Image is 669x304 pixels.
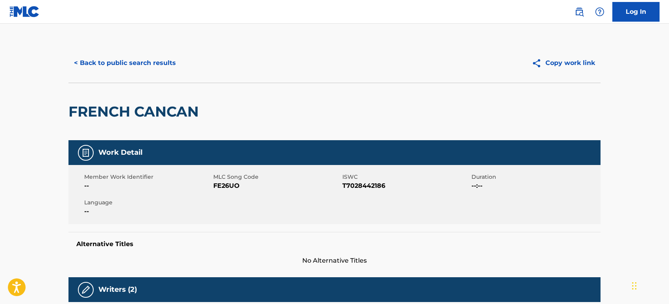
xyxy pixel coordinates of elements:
[213,181,340,191] span: FE26UO
[595,7,604,17] img: help
[98,148,142,157] h5: Work Detail
[342,181,469,191] span: T7028442186
[9,6,40,17] img: MLC Logo
[68,103,203,120] h2: FRENCH CANCAN
[630,266,669,304] iframe: Chat Widget
[84,181,211,191] span: --
[575,7,584,17] img: search
[81,148,91,158] img: Work Detail
[98,285,137,294] h5: Writers (2)
[68,256,601,265] span: No Alternative Titles
[612,2,660,22] a: Log In
[471,173,599,181] span: Duration
[342,173,469,181] span: ISWC
[81,285,91,295] img: Writers
[84,207,211,216] span: --
[213,173,340,181] span: MLC Song Code
[84,198,211,207] span: Language
[571,4,587,20] a: Public Search
[68,53,181,73] button: < Back to public search results
[526,53,601,73] button: Copy work link
[632,274,637,298] div: Drag
[84,173,211,181] span: Member Work Identifier
[471,181,599,191] span: --:--
[532,58,545,68] img: Copy work link
[76,240,593,248] h5: Alternative Titles
[592,4,608,20] div: Help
